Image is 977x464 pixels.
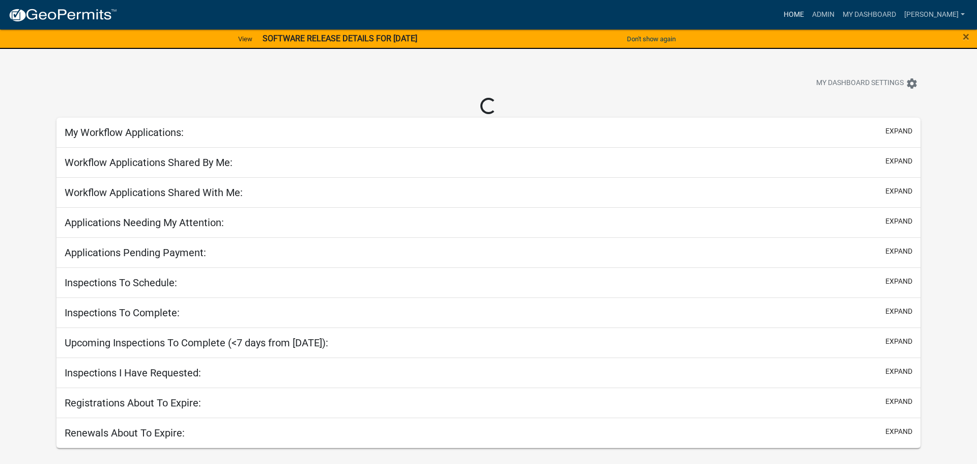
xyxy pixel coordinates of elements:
h5: Inspections To Schedule: [65,277,177,289]
h5: Workflow Applications Shared With Me: [65,186,243,199]
h5: Applications Pending Payment: [65,247,206,259]
a: Home [780,5,808,24]
span: × [963,30,969,44]
h5: Inspections I Have Requested: [65,367,201,379]
a: My Dashboard [839,5,900,24]
h5: Inspections To Complete: [65,307,180,319]
button: expand [885,306,912,317]
button: expand [885,186,912,197]
button: expand [885,276,912,287]
button: Don't show again [623,31,680,47]
a: Admin [808,5,839,24]
button: expand [885,156,912,167]
h5: Applications Needing My Attention: [65,216,224,229]
h5: Renewals About To Expire: [65,427,185,439]
h5: Registrations About To Expire: [65,397,201,409]
button: expand [885,216,912,227]
strong: SOFTWARE RELEASE DETAILS FOR [DATE] [263,34,417,43]
button: expand [885,126,912,137]
button: Close [963,31,969,43]
button: expand [885,426,912,437]
h5: Workflow Applications Shared By Me: [65,156,233,169]
a: View [234,31,256,47]
h5: Upcoming Inspections To Complete (<7 days from [DATE]): [65,337,328,349]
button: expand [885,396,912,407]
i: settings [906,77,918,90]
button: expand [885,336,912,347]
button: My Dashboard Settingssettings [808,73,926,93]
button: expand [885,246,912,257]
span: My Dashboard Settings [816,77,904,90]
h5: My Workflow Applications: [65,126,184,139]
a: [PERSON_NAME] [900,5,969,24]
button: expand [885,366,912,377]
